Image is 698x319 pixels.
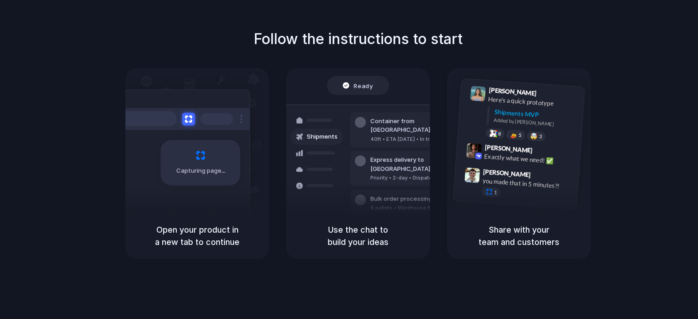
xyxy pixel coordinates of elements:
div: 40ft • ETA [DATE] • In transit [370,135,469,143]
div: Exactly what we need! ✅ [484,151,575,167]
span: [PERSON_NAME] [484,142,533,155]
span: 9:47 AM [533,171,552,182]
div: Priority • 2-day • Dispatched [370,174,469,182]
span: [PERSON_NAME] [489,85,537,98]
div: Container from [GEOGRAPHIC_DATA] [370,117,469,135]
span: 9:41 AM [539,90,558,100]
span: Ready [354,81,373,90]
h5: Open your product in a new tab to continue [136,224,258,248]
span: Capturing page [176,166,227,175]
span: 8 [498,131,501,136]
div: Bulk order processing [370,194,455,204]
div: 8 pallets • Warehouse B • Packed [370,204,455,212]
h5: Share with your team and customers [458,224,580,248]
div: Added by [PERSON_NAME] [494,116,577,130]
span: 3 [539,134,542,139]
div: 🤯 [530,133,538,140]
h1: Follow the instructions to start [254,28,463,50]
div: Here's a quick prototype [488,95,579,110]
div: Express delivery to [GEOGRAPHIC_DATA] [370,155,469,173]
span: 9:42 AM [535,146,554,157]
span: 5 [519,133,522,138]
h5: Use the chat to build your ideas [297,224,419,248]
span: 1 [494,190,497,195]
div: you made that in 5 minutes?! [482,176,573,191]
div: Shipments MVP [494,107,578,122]
span: [PERSON_NAME] [483,166,531,179]
span: Shipments [307,132,338,141]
